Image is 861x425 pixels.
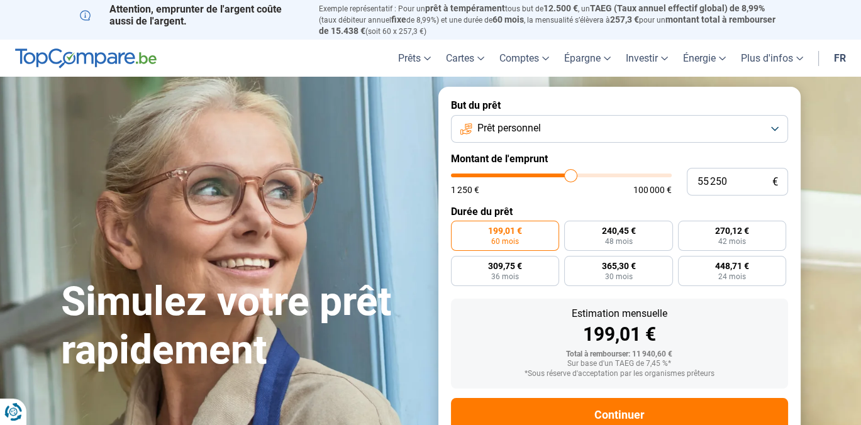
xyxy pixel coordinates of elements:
a: fr [826,40,853,77]
span: 448,71 € [715,262,749,270]
span: 365,30 € [601,262,635,270]
h1: Simulez votre prêt rapidement [61,278,423,375]
p: Exemple représentatif : Pour un tous but de , un (taux débiteur annuel de 8,99%) et une durée de ... [319,3,782,36]
span: fixe [391,14,406,25]
span: 24 mois [718,273,746,280]
span: Prêt personnel [477,121,541,135]
a: Investir [618,40,675,77]
div: Sur base d'un TAEG de 7,45 %* [461,360,778,368]
span: 42 mois [718,238,746,245]
span: € [772,177,778,187]
img: TopCompare [15,48,157,69]
a: Comptes [492,40,557,77]
span: 12.500 € [543,3,578,13]
button: Prêt personnel [451,115,788,143]
div: Estimation mensuelle [461,309,778,319]
span: 60 mois [492,14,524,25]
label: Durée du prêt [451,206,788,218]
a: Énergie [675,40,733,77]
a: Épargne [557,40,618,77]
span: prêt à tempérament [425,3,505,13]
label: Montant de l'emprunt [451,153,788,165]
span: 60 mois [491,238,519,245]
p: Attention, emprunter de l'argent coûte aussi de l'argent. [80,3,304,27]
span: 48 mois [604,238,632,245]
span: 270,12 € [715,226,749,235]
a: Prêts [391,40,438,77]
span: 257,3 € [610,14,639,25]
span: 309,75 € [488,262,522,270]
div: *Sous réserve d'acceptation par les organismes prêteurs [461,370,778,378]
span: 36 mois [491,273,519,280]
span: 100 000 € [633,185,672,194]
label: But du prêt [451,99,788,111]
a: Plus d'infos [733,40,811,77]
span: 199,01 € [488,226,522,235]
span: 240,45 € [601,226,635,235]
span: 1 250 € [451,185,479,194]
div: Total à rembourser: 11 940,60 € [461,350,778,359]
div: 199,01 € [461,325,778,344]
span: montant total à rembourser de 15.438 € [319,14,775,36]
span: TAEG (Taux annuel effectif global) de 8,99% [590,3,765,13]
span: 30 mois [604,273,632,280]
a: Cartes [438,40,492,77]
